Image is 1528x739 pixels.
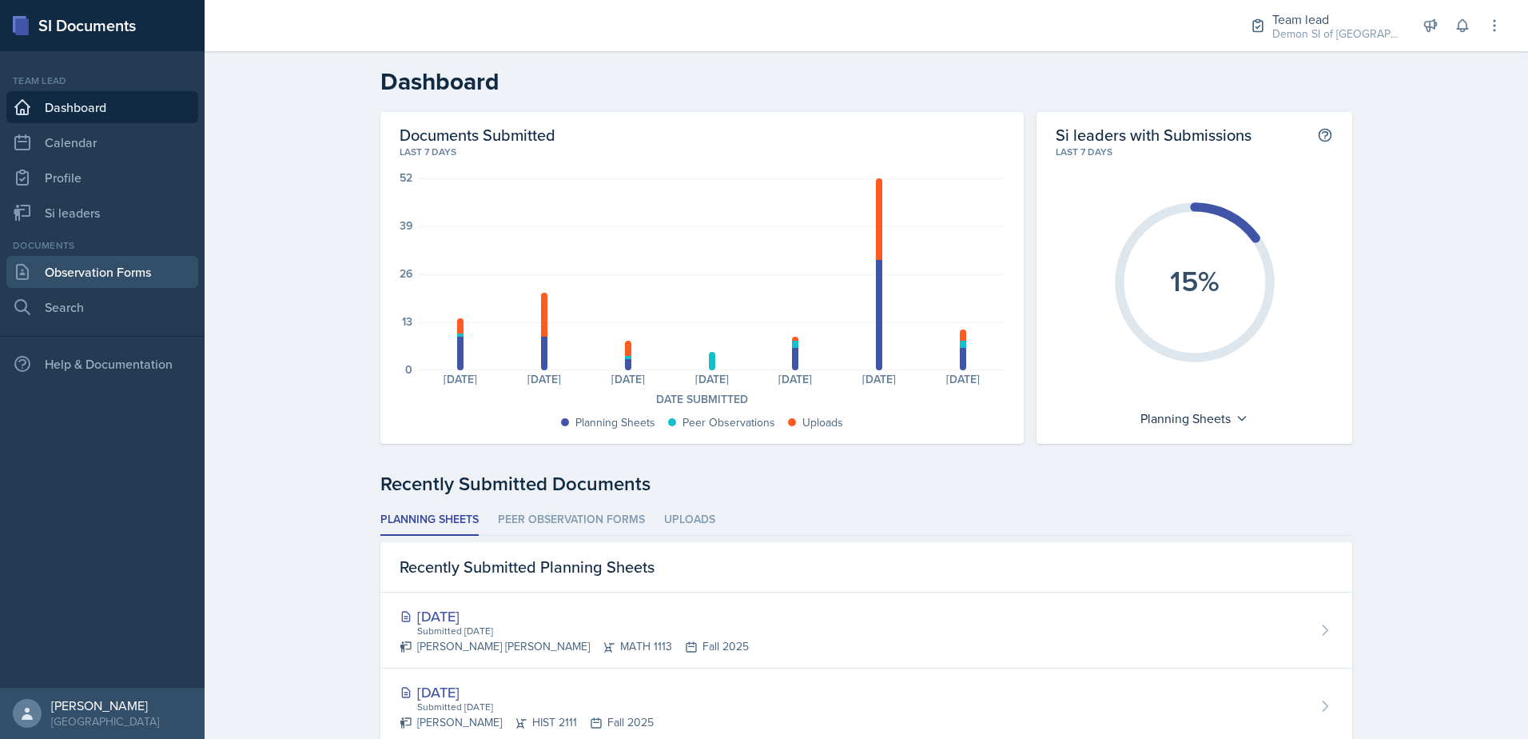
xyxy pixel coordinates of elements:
div: 13 [402,316,412,327]
div: [DATE] [838,373,921,385]
div: Peer Observations [682,414,775,431]
div: Help & Documentation [6,348,198,380]
a: Profile [6,162,198,194]
a: [DATE] Submitted [DATE] [PERSON_NAME] [PERSON_NAME]MATH 1113Fall 2025 [380,593,1352,669]
li: Peer Observation Forms [498,505,645,536]
div: 0 [405,364,412,375]
div: Planning Sheets [575,414,655,431]
div: Date Submitted [400,391,1005,408]
div: Recently Submitted Planning Sheets [380,542,1352,593]
div: 39 [400,220,412,231]
a: Search [6,291,198,323]
a: Si leaders [6,197,198,229]
h2: Dashboard [380,67,1352,96]
div: Team lead [6,74,198,88]
div: Documents [6,238,198,253]
div: [PERSON_NAME] HIST 2111 Fall 2025 [400,714,654,731]
div: 52 [400,172,412,183]
a: Observation Forms [6,256,198,288]
div: Team lead [1272,10,1400,29]
div: [DATE] [400,605,749,627]
li: Planning Sheets [380,505,479,536]
div: Uploads [802,414,843,431]
div: [PERSON_NAME] [PERSON_NAME] MATH 1113 Fall 2025 [400,638,749,655]
a: Calendar [6,126,198,158]
div: [DATE] [419,373,503,385]
div: [DATE] [921,373,1005,385]
div: [PERSON_NAME] [51,697,159,713]
div: Demon SI of [GEOGRAPHIC_DATA] / Fall 2025 [1272,26,1400,42]
div: [DATE] [754,373,838,385]
div: [DATE] [587,373,670,385]
div: Recently Submitted Documents [380,469,1352,498]
li: Uploads [664,505,715,536]
div: Last 7 days [400,145,1005,159]
div: 26 [400,268,412,279]
div: Submitted [DATE] [416,700,654,714]
div: [GEOGRAPHIC_DATA] [51,713,159,729]
div: Submitted [DATE] [416,624,749,638]
a: Dashboard [6,91,198,123]
div: [DATE] [670,373,754,385]
h2: Si leaders with Submissions [1056,125,1251,145]
div: Planning Sheets [1132,405,1256,431]
div: Last 7 days [1056,145,1333,159]
div: [DATE] [400,681,654,703]
h2: Documents Submitted [400,125,1005,145]
div: [DATE] [503,373,587,385]
text: 15% [1170,260,1220,302]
